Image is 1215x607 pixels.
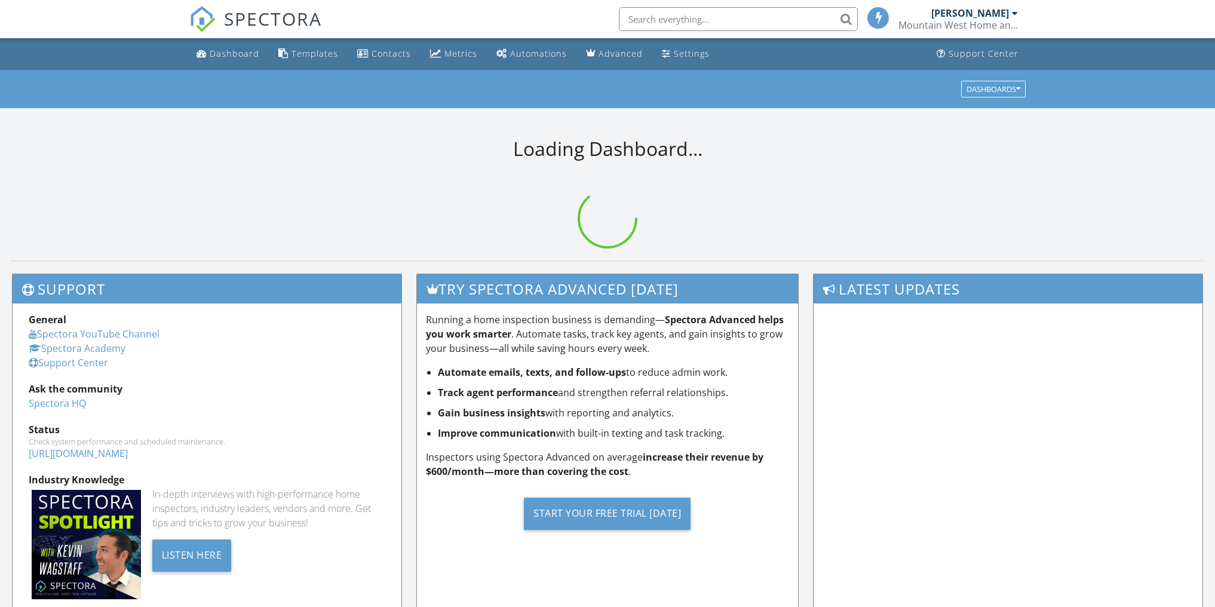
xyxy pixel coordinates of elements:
span: SPECTORA [224,6,322,31]
li: to reduce admin work. [438,365,790,379]
a: Spectora Academy [29,342,125,355]
div: Mountain West Home and Commercial Property Inspections [898,19,1018,31]
strong: Improve communication [438,427,556,440]
div: Industry Knowledge [29,473,385,487]
a: Metrics [425,43,482,65]
div: Templates [292,48,338,59]
strong: Track agent performance [438,386,558,399]
a: Dashboard [192,43,264,65]
div: Ask the community [29,382,385,396]
div: Listen Here [152,539,232,572]
a: SPECTORA [189,16,322,41]
button: Dashboards [961,81,1026,97]
li: and strengthen referral relationships. [438,385,790,400]
div: Contacts [372,48,411,59]
div: Automations [510,48,567,59]
div: In-depth interviews with high-performance home inspectors, industry leaders, vendors and more. Ge... [152,487,385,530]
div: Settings [674,48,710,59]
h3: Latest Updates [814,274,1202,303]
a: Spectora HQ [29,397,86,410]
div: Support Center [949,48,1018,59]
a: Templates [274,43,343,65]
a: [URL][DOMAIN_NAME] [29,447,128,460]
a: Spectora YouTube Channel [29,327,159,341]
div: Advanced [599,48,643,59]
div: Start Your Free Trial [DATE] [524,498,691,530]
li: with reporting and analytics. [438,406,790,420]
div: Check system performance and scheduled maintenance. [29,437,385,446]
a: Support Center [29,356,108,369]
p: Running a home inspection business is demanding— . Automate tasks, track key agents, and gain ins... [426,312,790,355]
h3: Try spectora advanced [DATE] [417,274,799,303]
a: Automations (Basic) [492,43,572,65]
img: Spectoraspolightmain [32,490,141,599]
a: Contacts [352,43,416,65]
strong: Automate emails, texts, and follow-ups [438,366,626,379]
div: [PERSON_NAME] [931,7,1009,19]
div: Dashboards [967,85,1020,93]
div: Dashboard [210,48,259,59]
li: with built-in texting and task tracking. [438,426,790,440]
h3: Support [13,274,401,303]
a: Support Center [932,43,1023,65]
strong: Spectora Advanced helps you work smarter [426,313,784,341]
strong: Gain business insights [438,406,545,419]
a: Listen Here [152,548,232,561]
p: Inspectors using Spectora Advanced on average . [426,450,790,479]
img: The Best Home Inspection Software - Spectora [189,6,216,32]
strong: increase their revenue by $600/month—more than covering the cost [426,450,763,478]
div: Metrics [444,48,477,59]
a: Settings [657,43,714,65]
strong: General [29,313,66,326]
a: Advanced [581,43,648,65]
a: Start Your Free Trial [DATE] [426,488,790,539]
div: Status [29,422,385,437]
input: Search everything... [619,7,858,31]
